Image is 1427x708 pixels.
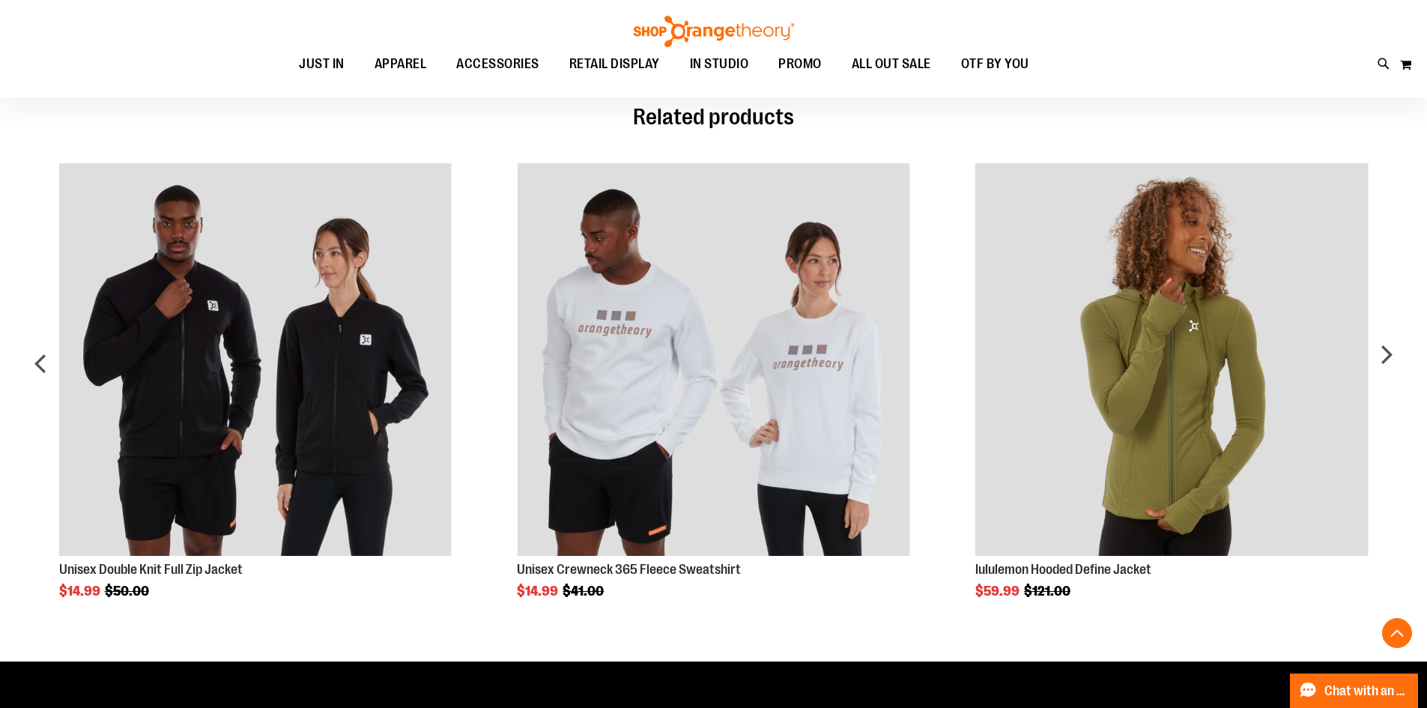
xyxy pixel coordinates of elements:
[59,562,243,577] a: Unisex Double Knit Full Zip Jacket
[59,584,103,599] span: $14.99
[1324,684,1409,698] span: Chat with an Expert
[105,584,151,599] span: $50.00
[517,163,909,558] a: Product Page Link
[59,163,452,556] img: Product image for Unisex Double Knit Full Zip Jacket
[975,163,1368,558] a: Product Page Link
[975,163,1368,556] img: Product image for lululemon Hooded Define Jacket
[975,584,1022,599] span: $59.99
[1371,141,1401,598] div: next
[26,141,56,598] div: prev
[569,47,660,81] span: RETAIL DISPLAY
[517,562,741,577] a: Unisex Crewneck 365 Fleece Sweatshirt
[778,47,822,81] span: PROMO
[517,584,560,599] span: $14.99
[563,584,606,599] span: $41.00
[690,47,749,81] span: IN STUDIO
[59,163,452,558] a: Product Page Link
[375,47,427,81] span: APPAREL
[631,16,796,47] img: Shop Orangetheory
[1382,618,1412,648] button: Back To Top
[1024,584,1073,599] span: $121.00
[1290,674,1419,708] button: Chat with an Expert
[456,47,539,81] span: ACCESSORIES
[852,47,931,81] span: ALL OUT SALE
[517,163,909,556] img: Product image for Unisex Crewneck 365 Fleece Sweatshirt
[633,104,794,130] span: Related products
[975,562,1151,577] a: lululemon Hooded Define Jacket
[299,47,345,81] span: JUST IN
[961,47,1029,81] span: OTF BY YOU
